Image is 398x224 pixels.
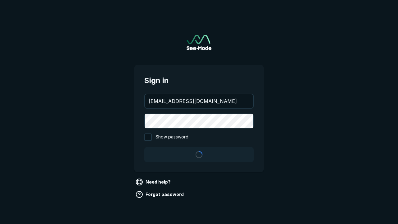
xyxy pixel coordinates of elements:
a: Forgot password [134,189,186,199]
img: See-Mode Logo [187,35,211,50]
span: Show password [155,133,188,141]
a: Need help? [134,177,173,187]
a: Go to sign in [187,35,211,50]
input: your@email.com [145,94,253,108]
span: Sign in [144,75,254,86]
